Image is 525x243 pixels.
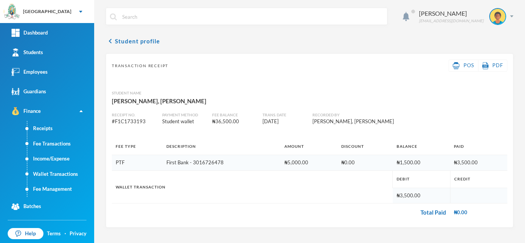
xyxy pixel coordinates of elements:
div: Recorded By [312,112,424,118]
div: Batches [12,203,41,211]
th: Wallet Transaction [112,170,393,203]
span: ₦1,500.00 [397,159,420,165]
div: Payment Method [162,112,207,118]
div: # F1C1733193 [112,118,156,126]
div: Students [12,48,43,56]
td: ₦0.00 [450,203,507,222]
span: ₦0.00 [341,159,355,165]
a: Fee Management [27,182,94,197]
img: search [110,13,117,20]
th: Paid [450,138,507,155]
div: Finance [12,107,41,115]
td: Total Paid [112,203,450,222]
input: Search [121,8,383,25]
a: POS [453,62,474,69]
div: Fee balance [212,112,257,118]
th: Description [163,138,280,155]
th: Balance [393,138,450,155]
span: Transaction Receipt [112,63,168,69]
a: Fee Transactions [27,136,94,152]
div: Student wallet [162,118,207,126]
div: Dashboard [12,29,48,37]
img: STUDENT [490,9,505,24]
span: First Bank - 3016726478 [166,159,224,165]
div: Trans. Date [262,112,307,118]
a: Help [8,228,43,240]
a: Terms [47,230,61,238]
div: ₦36,500.00 [212,118,257,126]
img: logo [4,4,20,20]
div: Student Name [112,90,507,96]
i: chevron_left [106,36,115,46]
a: Receipts [27,121,94,136]
span: PTF [116,159,125,165]
div: Receipt No. [112,112,156,118]
div: [GEOGRAPHIC_DATA] [23,8,71,15]
div: [EMAIL_ADDRESS][DOMAIN_NAME] [419,18,483,24]
div: [DATE] [262,118,307,126]
th: Credit [450,170,507,188]
div: Employees [12,68,48,76]
a: Income/Expense [27,151,94,167]
button: chevron_leftStudent profile [106,36,160,46]
td: ₦3,500.00 [393,188,450,203]
span: ₦3,500.00 [454,159,478,165]
span: POS [464,62,474,68]
th: Amount [281,138,338,155]
span: ₦5,000.00 [284,159,308,165]
div: · [65,230,66,238]
div: Guardians [12,88,46,96]
a: Wallet Transactions [27,167,94,182]
div: [PERSON_NAME], [PERSON_NAME] [112,96,507,106]
a: PDF [482,62,503,69]
th: Debit [393,170,450,188]
th: Fee Type [112,138,163,155]
div: [PERSON_NAME] [419,9,483,18]
div: [PERSON_NAME], [PERSON_NAME] [312,118,424,126]
a: Privacy [70,230,86,238]
th: Discount [337,138,392,155]
span: PDF [492,62,503,68]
